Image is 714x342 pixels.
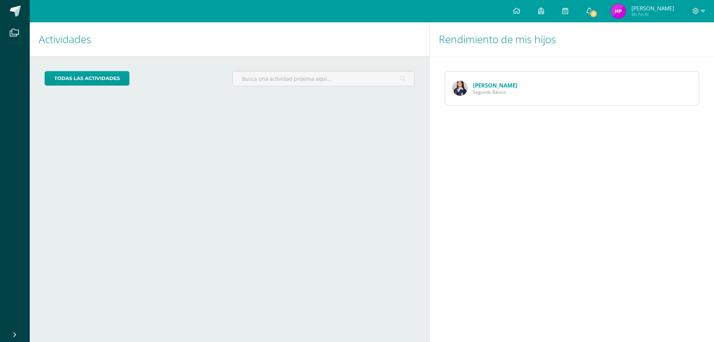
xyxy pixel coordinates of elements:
input: Busca una actividad próxima aquí... [233,71,414,86]
img: 2b9c4a3f1a102f4babbf2303f3f9099b.png [611,4,626,19]
h1: Rendimiento de mis hijos [439,22,705,56]
h1: Actividades [39,22,421,56]
img: 01077ab07d64c24707be675955197b71.png [453,81,467,96]
span: Mi Perfil [631,11,674,17]
a: [PERSON_NAME] [473,81,517,89]
span: Segundo Básico [473,89,517,95]
span: [PERSON_NAME] [631,4,674,12]
a: todas las Actividades [45,71,129,86]
span: 8 [589,10,598,18]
